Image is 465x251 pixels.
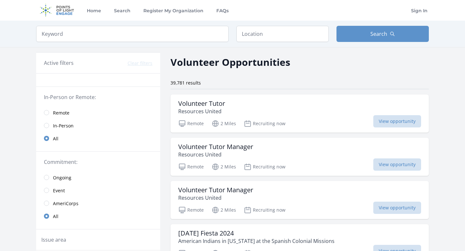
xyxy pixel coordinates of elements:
[36,106,160,119] a: Remote
[170,80,201,86] span: 39,781 results
[36,184,160,197] a: Event
[170,138,429,176] a: Volunteer Tutor Manager Resources United Remote 2 Miles Recruiting now View opportunity
[212,163,236,171] p: 2 Miles
[373,115,421,127] span: View opportunity
[370,30,387,38] span: Search
[53,136,58,142] span: All
[178,206,204,214] p: Remote
[44,93,152,101] legend: In-Person or Remote:
[44,158,152,166] legend: Commitment:
[244,206,285,214] p: Recruiting now
[53,187,65,194] span: Event
[178,186,253,194] h3: Volunteer Tutor Manager
[170,181,429,219] a: Volunteer Tutor Manager Resources United Remote 2 Miles Recruiting now View opportunity
[53,110,69,116] span: Remote
[212,206,236,214] p: 2 Miles
[170,55,290,69] h2: Volunteer Opportunities
[53,175,71,181] span: Ongoing
[53,213,58,220] span: All
[36,132,160,145] a: All
[41,236,66,244] legend: Issue area
[178,120,204,127] p: Remote
[244,120,285,127] p: Recruiting now
[178,100,225,107] h3: Volunteer Tutor
[336,26,429,42] button: Search
[178,229,335,237] h3: [DATE] Fiesta 2024
[178,194,253,202] p: Resources United
[36,210,160,223] a: All
[373,158,421,171] span: View opportunity
[212,120,236,127] p: 2 Miles
[36,119,160,132] a: In-Person
[53,200,78,207] span: AmeriCorps
[53,123,74,129] span: In-Person
[170,95,429,133] a: Volunteer Tutor Resources United Remote 2 Miles Recruiting now View opportunity
[36,26,229,42] input: Keyword
[236,26,329,42] input: Location
[373,202,421,214] span: View opportunity
[128,60,152,66] button: Clear filters
[244,163,285,171] p: Recruiting now
[178,151,253,158] p: Resources United
[36,171,160,184] a: Ongoing
[44,59,74,67] h3: Active filters
[178,237,335,245] p: American Indians in [US_STATE] at the Spanish Colonial Missions
[178,143,253,151] h3: Volunteer Tutor Manager
[36,197,160,210] a: AmeriCorps
[178,163,204,171] p: Remote
[178,107,225,115] p: Resources United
